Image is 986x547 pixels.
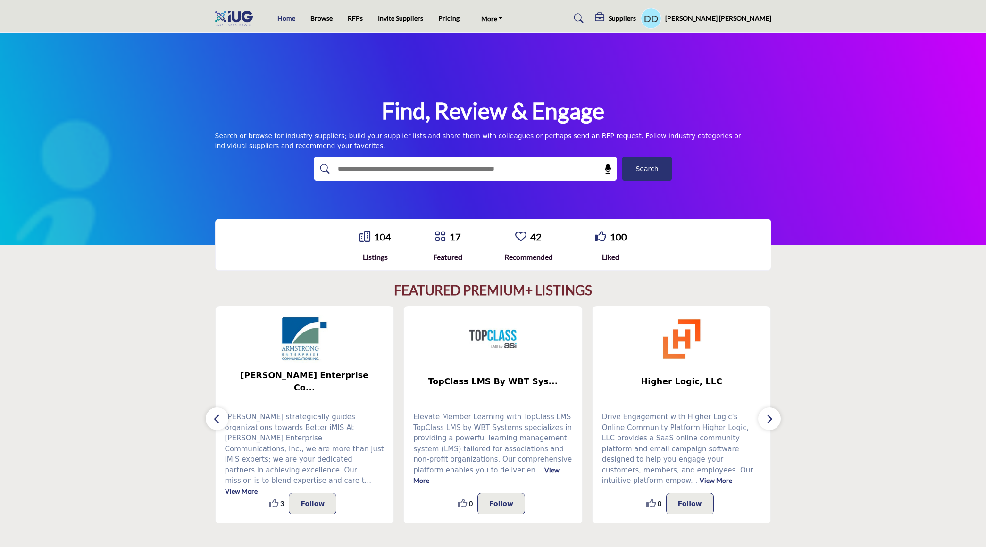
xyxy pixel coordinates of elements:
[230,369,380,394] span: [PERSON_NAME] Enterprise Co...
[348,14,363,22] a: RFPs
[382,96,604,125] h1: Find, Review & Engage
[469,498,473,508] span: 0
[691,476,697,485] span: ...
[535,466,542,474] span: ...
[609,14,636,23] h5: Suppliers
[477,493,525,514] button: Follow
[610,231,627,242] a: 100
[622,157,672,181] button: Search
[289,493,336,514] button: Follow
[565,11,590,26] a: Search
[216,369,394,394] a: [PERSON_NAME] Enterprise Co...
[230,369,380,394] b: Armstrong Enterprise Communications
[225,412,384,497] p: [PERSON_NAME] strategically guides organizations towards Better iMIS At [PERSON_NAME] Enterprise ...
[666,493,714,514] button: Follow
[418,369,568,394] b: TopClass LMS By WBT Systems
[489,498,513,509] p: Follow
[215,11,258,26] img: Site Logo
[450,231,461,242] a: 17
[602,412,761,486] p: Drive Engagement with Higher Logic's Online Community Platform Higher Logic, LLC provides a SaaS ...
[215,131,771,151] div: Search or browse for industry suppliers; build your supplier lists and share them with colleagues...
[438,14,460,22] a: Pricing
[435,231,446,243] a: Go to Featured
[665,14,771,23] h5: [PERSON_NAME] [PERSON_NAME]
[515,231,526,243] a: Go to Recommended
[374,231,391,242] a: 104
[418,375,568,388] span: TopClass LMS By WBT Sys...
[700,476,732,484] a: View More
[281,315,328,363] img: Armstrong Enterprise Communications
[359,251,391,263] div: Listings
[225,487,258,495] a: View More
[310,14,333,22] a: Browse
[469,315,517,363] img: TopClass LMS By WBT Systems
[413,412,573,486] p: Elevate Member Learning with TopClass LMS TopClass LMS by WBT Systems specializes in providing a ...
[595,231,606,242] i: Go to Liked
[595,251,627,263] div: Liked
[475,12,510,25] a: More
[641,8,661,29] button: Show hide supplier dropdown
[658,498,661,508] span: 0
[433,251,462,263] div: Featured
[595,13,636,24] div: Suppliers
[277,14,295,22] a: Home
[280,498,284,508] span: 3
[530,231,542,242] a: 42
[378,14,423,22] a: Invite Suppliers
[678,498,702,509] p: Follow
[607,375,757,388] span: Higher Logic, LLC
[607,369,757,394] b: Higher Logic, LLC
[635,164,658,174] span: Search
[404,369,582,394] a: TopClass LMS By WBT Sys...
[394,282,592,298] h2: FEATURED PREMIUM+ LISTINGS
[658,315,705,363] img: Higher Logic, LLC
[413,466,560,485] a: View More
[593,369,771,394] a: Higher Logic, LLC
[301,498,325,509] p: Follow
[504,251,553,263] div: Recommended
[365,476,371,485] span: ...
